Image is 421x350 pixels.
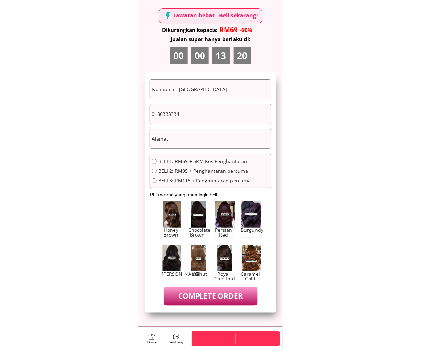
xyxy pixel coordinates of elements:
[215,228,233,237] div: Persian Red
[241,228,260,232] div: Burgundy
[138,35,283,43] div: Jualan super hanya berlaku di:
[188,271,207,276] div: Hazenut
[158,169,251,173] span: BELI 2: RM95 + Penghantaran percuma
[166,340,186,346] div: Sembang
[145,340,159,346] div: Home
[150,104,271,124] input: Telefon
[164,287,258,305] p: COMPLETE ORDER
[135,11,296,20] div: Tawaran hebat - Beli sekarang!
[241,271,260,281] div: Caramel Gold
[158,178,251,183] span: BELI 3: RM115 + Penghantaran percuma
[220,25,381,35] div: RM69
[240,26,401,34] div: -60%
[150,129,271,149] input: Alamat
[162,271,180,276] div: [PERSON_NAME]
[162,26,323,34] div: Dikurangkan kepada:
[188,228,207,237] div: Chocolate Brown
[150,80,271,99] input: Nama
[162,228,180,237] div: Honey Brown
[158,159,251,164] span: BELI 1: RM69 + 5RM Kos Penghantaran
[215,271,233,281] div: Royal Chestnut
[150,191,220,198] div: Pilih warna yang anda ingin beli:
